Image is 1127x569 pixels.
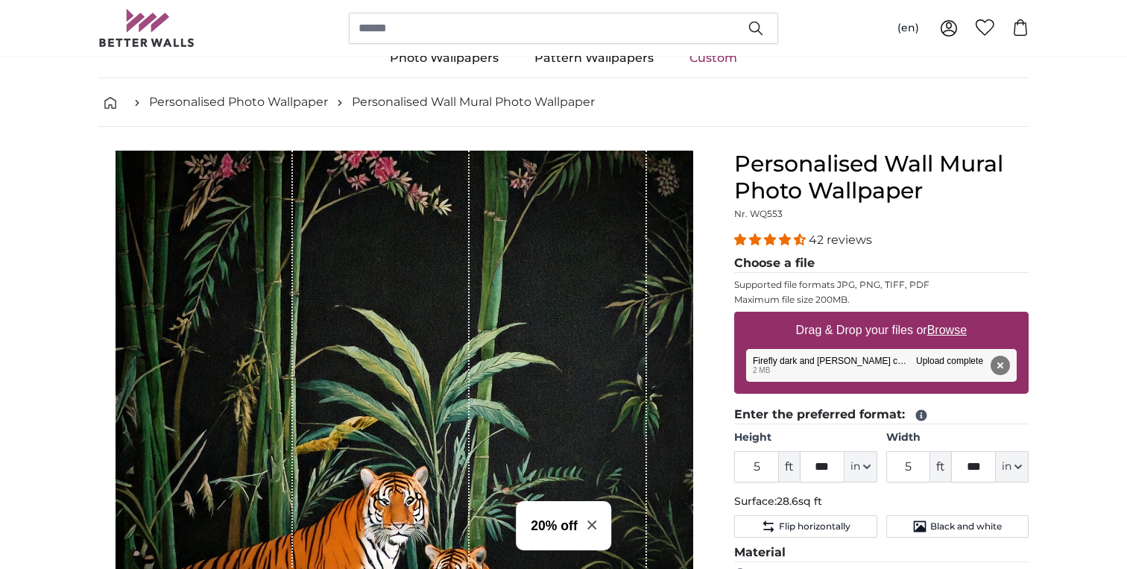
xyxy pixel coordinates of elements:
button: in [845,451,877,482]
button: Black and white [886,515,1029,538]
span: in [1002,459,1011,474]
span: Nr. WQ553 [734,208,783,219]
span: Black and white [930,521,1002,532]
span: ft [930,451,951,482]
a: Pattern Wallpapers [517,39,672,78]
button: Flip horizontally [734,515,877,538]
nav: breadcrumbs [98,78,1029,127]
img: Betterwalls [98,9,195,47]
label: Width [886,430,1029,445]
span: 42 reviews [809,233,872,247]
a: Custom [672,39,755,78]
span: 4.38 stars [734,233,809,247]
h1: Personalised Wall Mural Photo Wallpaper [734,151,1029,204]
button: in [996,451,1029,482]
p: Maximum file size 200MB. [734,294,1029,306]
button: (en) [885,15,931,42]
span: ft [779,451,800,482]
legend: Enter the preferred format: [734,406,1029,424]
a: Personalised Photo Wallpaper [149,93,328,111]
span: Flip horizontally [779,521,850,532]
span: in [850,459,860,474]
legend: Choose a file [734,254,1029,273]
p: Surface: [734,494,1029,509]
span: 28.6sq ft [777,494,822,508]
p: Supported file formats JPG, PNG, TIFF, PDF [734,279,1029,291]
a: Personalised Wall Mural Photo Wallpaper [352,93,595,111]
label: Height [734,430,877,445]
u: Browse [927,324,967,336]
a: Photo Wallpapers [372,39,517,78]
legend: Material [734,544,1029,562]
label: Drag & Drop your files or [790,315,973,345]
